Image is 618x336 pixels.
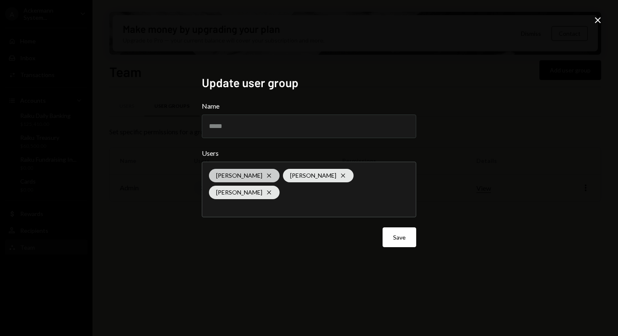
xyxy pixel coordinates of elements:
div: [PERSON_NAME] [283,169,354,182]
div: [PERSON_NAME] [209,186,280,199]
button: Save [383,227,416,247]
h2: Update user group [202,75,416,91]
div: [PERSON_NAME] [209,169,280,182]
label: Name [202,101,416,111]
label: Users [202,148,416,158]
